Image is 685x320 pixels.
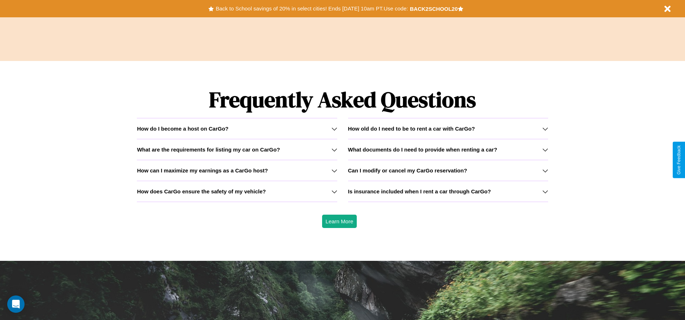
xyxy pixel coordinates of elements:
[137,126,228,132] h3: How do I become a host on CarGo?
[137,188,266,194] h3: How does CarGo ensure the safety of my vehicle?
[676,145,681,175] div: Give Feedback
[348,188,491,194] h3: Is insurance included when I rent a car through CarGo?
[214,4,409,14] button: Back to School savings of 20% in select cities! Ends [DATE] 10am PT.Use code:
[348,146,497,153] h3: What documents do I need to provide when renting a car?
[137,146,280,153] h3: What are the requirements for listing my car on CarGo?
[348,126,475,132] h3: How old do I need to be to rent a car with CarGo?
[137,81,548,118] h1: Frequently Asked Questions
[322,215,357,228] button: Learn More
[137,167,268,174] h3: How can I maximize my earnings as a CarGo host?
[7,295,25,313] div: Open Intercom Messenger
[348,167,467,174] h3: Can I modify or cancel my CarGo reservation?
[410,6,458,12] b: BACK2SCHOOL20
